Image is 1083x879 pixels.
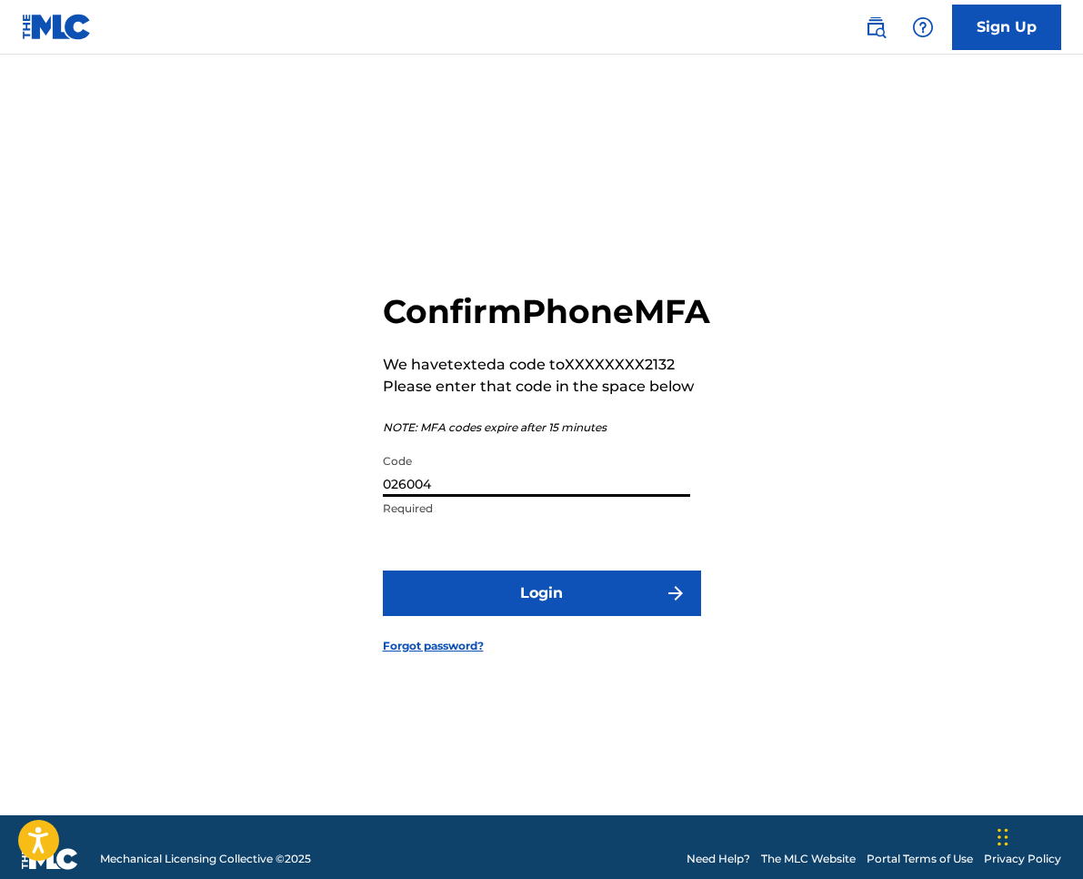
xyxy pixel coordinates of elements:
a: Sign Up [952,5,1061,50]
p: We have texted a code to XXXXXXXX2132 [383,354,710,376]
img: MLC Logo [22,14,92,40]
div: Help [905,9,941,45]
p: NOTE: MFA codes expire after 15 minutes [383,419,710,436]
a: Privacy Policy [984,851,1061,867]
p: Required [383,500,690,517]
a: Forgot password? [383,638,484,654]
img: help [912,16,934,38]
a: Need Help? [687,851,750,867]
a: Public Search [857,9,894,45]
div: Drag [998,810,1008,864]
a: The MLC Website [761,851,856,867]
p: Please enter that code in the space below [383,376,710,398]
button: Login [383,571,701,616]
h2: Confirm Phone MFA [383,291,710,332]
span: Mechanical Licensing Collective © 2025 [100,851,311,867]
img: search [865,16,887,38]
iframe: Chat Widget [992,792,1083,879]
a: Portal Terms of Use [867,851,973,867]
img: logo [22,848,78,870]
img: f7272a7cc735f4ea7f67.svg [665,582,687,604]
